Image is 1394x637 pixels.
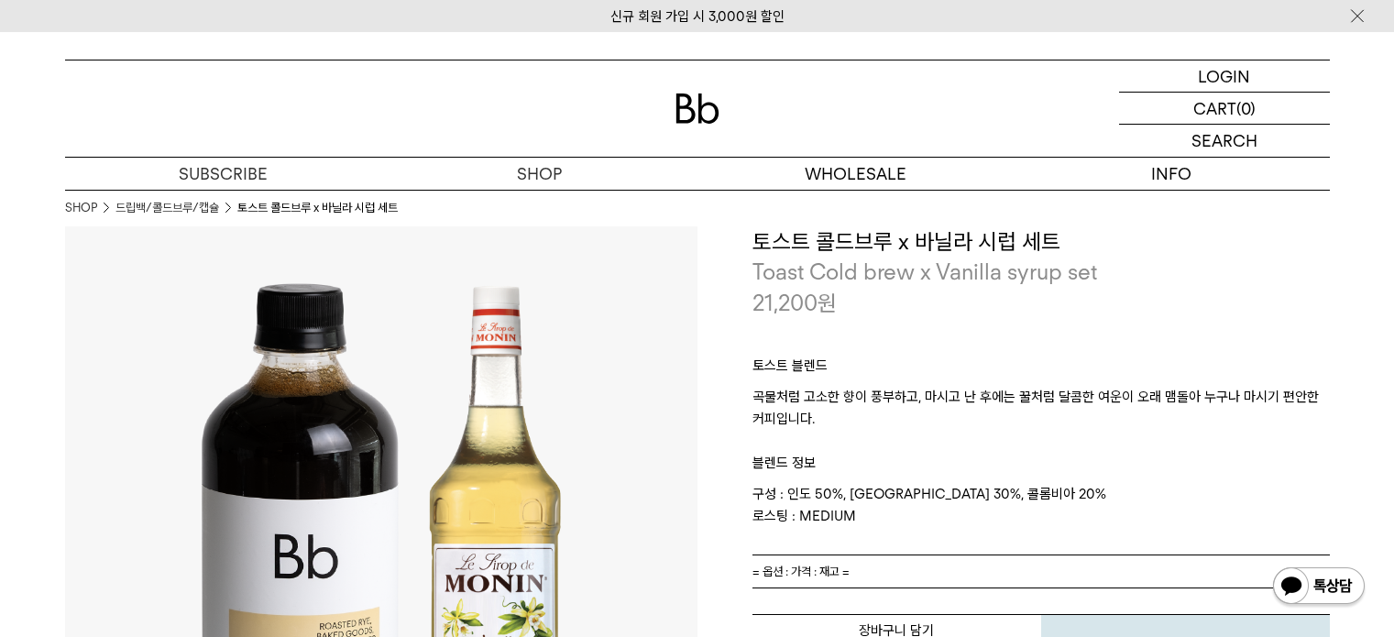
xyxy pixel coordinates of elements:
p: LOGIN [1198,60,1250,92]
p: Toast Cold brew x Vanilla syrup set [752,257,1330,288]
a: 신규 회원 가입 시 3,000원 할인 [610,8,785,25]
p: 구성 : 인도 50%, [GEOGRAPHIC_DATA] 30%, 콜롬비아 20% 로스팅 : MEDIUM [752,483,1330,527]
a: SHOP [65,199,97,217]
span: 원 [818,290,837,316]
p: WHOLESALE [697,158,1014,190]
h3: 토스트 콜드브루 x 바닐라 시럽 세트 [752,226,1330,258]
img: 로고 [675,93,719,124]
p: 21,200 [752,288,837,319]
p: INFO [1014,158,1330,190]
p: 토스트 블렌드 [752,355,1330,386]
img: 카카오톡 채널 1:1 채팅 버튼 [1271,566,1367,610]
a: LOGIN [1119,60,1330,93]
p: 블렌드 정보 [752,430,1330,483]
li: 토스트 콜드브루 x 바닐라 시럽 세트 [237,199,398,217]
p: 곡물처럼 고소한 향이 풍부하고, 마시고 난 후에는 꿀처럼 달콤한 여운이 오래 맴돌아 누구나 마시기 편안한 커피입니다. [752,386,1330,430]
a: 드립백/콜드브루/캡슐 [115,199,219,217]
p: CART [1193,93,1236,124]
p: (0) [1236,93,1256,124]
a: SUBSCRIBE [65,158,381,190]
p: SEARCH [1191,125,1257,157]
a: CART (0) [1119,93,1330,125]
a: SHOP [381,158,697,190]
span: = 옵션 : 가격 : 재고 = [752,555,850,588]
